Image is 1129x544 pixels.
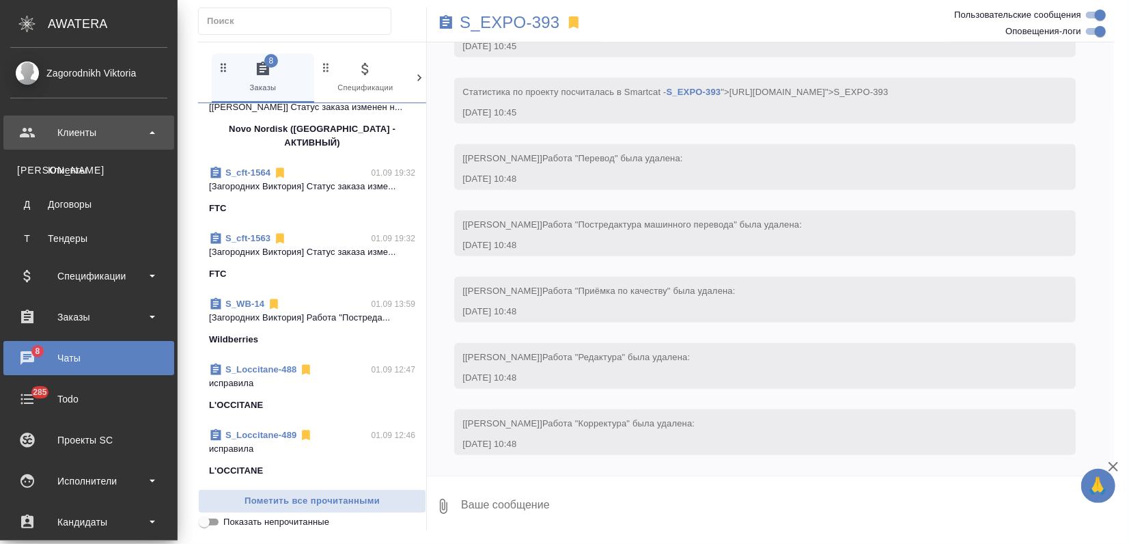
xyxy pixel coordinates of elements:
div: [DATE] 10:48 [462,437,1028,451]
div: [DATE] 10:45 [462,40,1028,53]
span: 8 [264,54,278,68]
svg: Отписаться [267,297,281,311]
span: Показать непрочитанные [223,515,329,529]
div: [DATE] 10:48 [462,172,1028,186]
a: S_cft-1564 [225,167,270,178]
span: 8 [27,344,48,358]
div: Zagorodnikh Viktoria [10,66,167,81]
p: [Загородних Виктория] Работа "Постреда... [209,311,415,325]
a: S_WB-14 [225,299,264,309]
a: ТТендеры [10,225,167,252]
span: Работа "Постредактура машинного перевода" была удалена: [542,219,802,230]
div: AWATERA [48,10,178,38]
div: Исполнители [10,471,167,491]
div: Кандидаты [10,512,167,532]
span: Работа "Перевод" была удалена: [542,153,683,163]
svg: Отписаться [273,232,287,245]
a: 285Todo [3,382,174,416]
p: FTC [209,267,227,281]
a: S_EXPO-393 [460,16,559,29]
div: S_cft-156401.09 19:32[Загородних Виктория] Статус заказа изме...FTC [198,158,426,223]
span: [[PERSON_NAME]] [462,219,802,230]
span: [[PERSON_NAME]] [462,418,695,429]
div: Клиенты [10,122,167,143]
div: Спецификации [10,266,167,286]
p: [Загородних Виктория] Статус заказа изме... [209,180,415,193]
span: Заказы [217,61,309,94]
a: S_Loccitane-488 [225,364,296,375]
a: [PERSON_NAME]Клиенты [10,157,167,184]
p: исправила [209,377,415,390]
div: Клиенты [17,163,161,177]
div: Todo [10,389,167,409]
svg: Зажми и перетащи, чтобы поменять порядок вкладок [320,61,333,74]
p: исправила [209,442,415,456]
div: Проекты SC [10,430,167,450]
svg: Отписаться [273,166,287,180]
a: Проекты SC [3,423,174,457]
p: L'OCCITANE [209,464,263,478]
p: 01.09 12:46 [372,429,416,442]
div: S_Loccitane-48801.09 12:47исправилаL'OCCITANE [198,355,426,420]
button: 🙏 [1081,469,1115,503]
input: Поиск [207,12,391,31]
p: [Загородних Виктория] Статус заказа изме... [209,245,415,259]
p: L'OCCITANE [209,398,263,412]
a: S_EXPO-393 [667,87,721,97]
div: S_cft-156301.09 19:32[Загородних Виктория] Статус заказа изме...FTC [198,223,426,289]
span: Спецификации [320,61,411,94]
div: Чаты [10,348,167,368]
span: [[PERSON_NAME]] [462,286,735,296]
div: Заказы [10,307,167,327]
a: 8Чаты [3,341,174,375]
span: Пометить все прочитанными [206,493,419,509]
p: [[PERSON_NAME]] Статус заказа изменен н... [209,100,415,114]
p: FTC [209,202,227,215]
button: Пометить все прочитанными [198,489,426,513]
p: Novo Nordisk ([GEOGRAPHIC_DATA] - АКТИВНЫЙ) [209,122,415,150]
span: Работа "Редактура" была удалена: [542,352,690,362]
span: Cтатистика по проекту посчиталась в Smartcat - ">[URL][DOMAIN_NAME]">S_EXPO-393 [462,87,888,97]
p: 01.09 19:32 [372,232,416,245]
p: 01.09 13:59 [372,297,416,311]
p: Wildberries [209,333,258,346]
span: 285 [25,385,55,399]
a: ДДоговоры [10,191,167,218]
span: [[PERSON_NAME]] [462,352,690,362]
svg: Отписаться [299,363,313,377]
a: S_Loccitane-489 [225,430,296,440]
span: Работа "Корректура" была удалена: [542,418,695,429]
svg: Отписаться [299,429,313,442]
div: [DATE] 10:45 [462,106,1028,120]
p: 01.09 19:32 [372,166,416,180]
span: Работа "Приёмка по качеству" была удалена: [542,286,736,296]
div: S_WB-1401.09 13:59[Загородних Виктория] Работа "Постреда...Wildberries [198,289,426,355]
svg: Зажми и перетащи, чтобы поменять порядок вкладок [217,61,230,74]
div: Тендеры [17,232,161,245]
div: S_Loccitane-48901.09 12:46исправилаL'OCCITANE [198,420,426,486]
span: [[PERSON_NAME]] [462,153,682,163]
div: [[PERSON_NAME]] Статус заказа изменен н...Novo Nordisk ([GEOGRAPHIC_DATA] - АКТИВНЫЙ) [198,79,426,158]
p: 01.09 12:47 [372,363,416,377]
span: Пользовательские сообщения [954,8,1081,22]
a: S_cft-1563 [225,233,270,243]
div: [DATE] 10:48 [462,371,1028,385]
span: Оповещения-логи [1005,25,1081,38]
div: [DATE] 10:48 [462,239,1028,252]
span: 🙏 [1087,472,1110,500]
div: Договоры [17,198,161,211]
div: [DATE] 10:48 [462,305,1028,318]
